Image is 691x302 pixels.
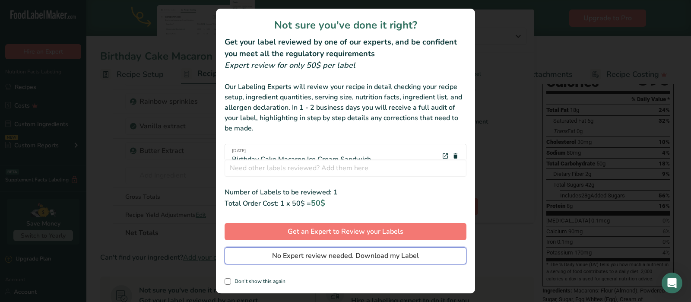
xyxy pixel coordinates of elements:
div: Our Labeling Experts will review your recipe in detail checking your recipe setup, ingredient qua... [225,82,466,134]
button: No Expert review needed. Download my Label [225,247,466,264]
input: Need other labels reviewed? Add them here [225,159,466,177]
div: Open Intercom Messenger [662,273,682,293]
span: 50$ [311,198,325,208]
span: Don't show this again [231,278,285,285]
h1: Not sure you've done it right? [225,17,466,33]
span: [DATE] [232,148,371,154]
button: Get an Expert to Review your Labels [225,223,466,240]
div: Birthday Cake Macaron Ice Cream Sandwich [232,148,371,165]
span: No Expert review needed. Download my Label [272,251,419,261]
div: Number of Labels to be reviewed: 1 [225,187,466,197]
div: Total Order Cost: 1 x 50$ = [225,197,466,209]
h2: Get your label reviewed by one of our experts, and be confident you meet all the regulatory requi... [225,36,466,60]
span: Get an Expert to Review your Labels [288,226,403,237]
div: Expert review for only 50$ per label [225,60,466,71]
